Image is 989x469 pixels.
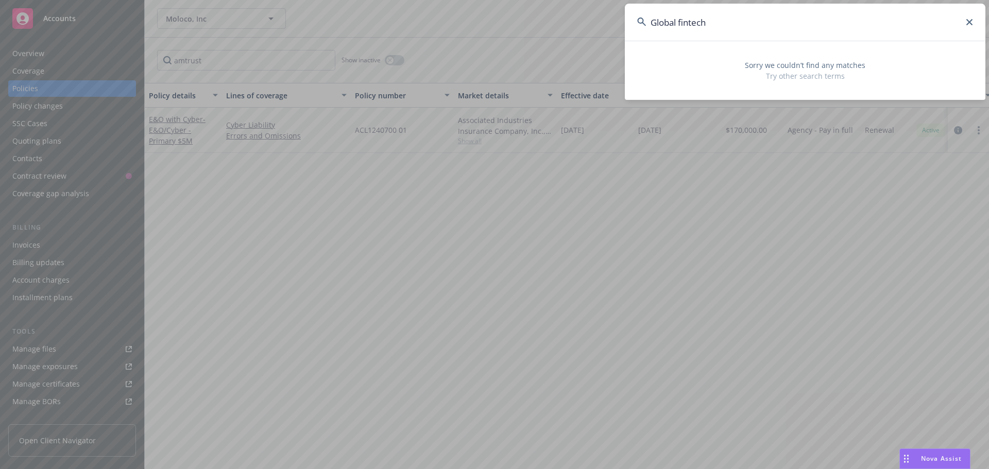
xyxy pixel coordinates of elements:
[637,60,973,71] span: Sorry we couldn’t find any matches
[900,449,913,468] div: Drag to move
[921,454,962,463] span: Nova Assist
[637,71,973,81] span: Try other search terms
[625,4,985,41] input: Search...
[899,448,970,469] button: Nova Assist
